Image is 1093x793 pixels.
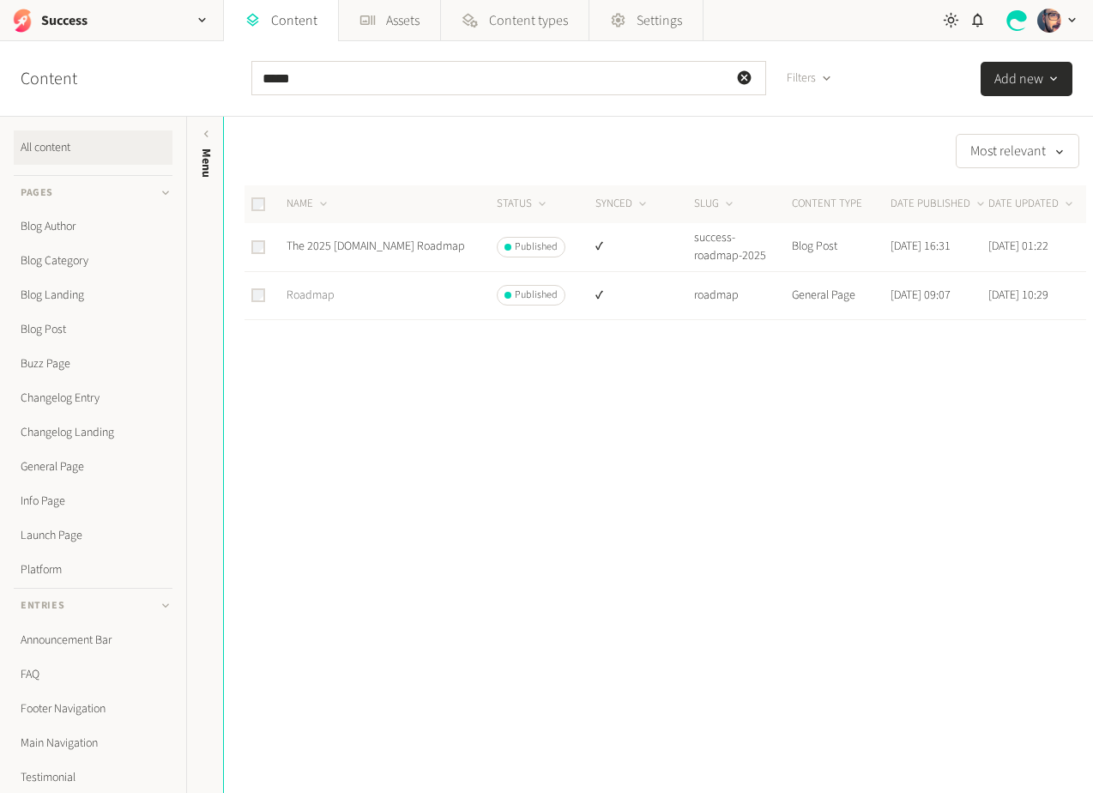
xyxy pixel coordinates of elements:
[773,61,846,95] button: Filters
[515,239,558,255] span: Published
[595,196,649,213] button: SYNCED
[489,10,568,31] span: Content types
[637,10,682,31] span: Settings
[694,196,736,213] button: SLUG
[14,484,172,518] a: Info Page
[791,271,890,319] td: General Page
[14,518,172,553] a: Launch Page
[14,244,172,278] a: Blog Category
[41,10,88,31] h2: Success
[21,598,64,614] span: Entries
[14,209,172,244] a: Blog Author
[988,196,1076,213] button: DATE UPDATED
[497,196,549,213] button: STATUS
[14,450,172,484] a: General Page
[287,238,465,255] a: The 2025 [DOMAIN_NAME] Roadmap
[14,692,172,726] a: Footer Navigation
[956,134,1079,168] button: Most relevant
[10,9,34,33] img: Success
[595,223,693,271] td: ✔
[287,196,330,213] button: NAME
[891,196,987,213] button: DATE PUBLISHED
[988,287,1048,304] time: [DATE] 10:29
[21,185,53,201] span: Pages
[791,185,890,223] th: CONTENT TYPE
[1037,9,1061,33] img: Josh Angell
[14,312,172,347] a: Blog Post
[14,278,172,312] a: Blog Landing
[981,62,1072,96] button: Add new
[693,223,792,271] td: success-roadmap-2025
[21,66,117,92] h2: Content
[14,347,172,381] a: Buzz Page
[693,271,792,319] td: roadmap
[787,70,816,88] span: Filters
[14,415,172,450] a: Changelog Landing
[515,288,558,303] span: Published
[14,726,172,760] a: Main Navigation
[14,553,172,587] a: Platform
[14,623,172,657] a: Announcement Bar
[197,148,215,178] span: Menu
[791,223,890,271] td: Blog Post
[595,271,693,319] td: ✔
[14,381,172,415] a: Changelog Entry
[287,287,335,304] a: Roadmap
[14,130,172,165] a: All content
[988,238,1048,255] time: [DATE] 01:22
[891,238,951,255] time: [DATE] 16:31
[14,657,172,692] a: FAQ
[891,287,951,304] time: [DATE] 09:07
